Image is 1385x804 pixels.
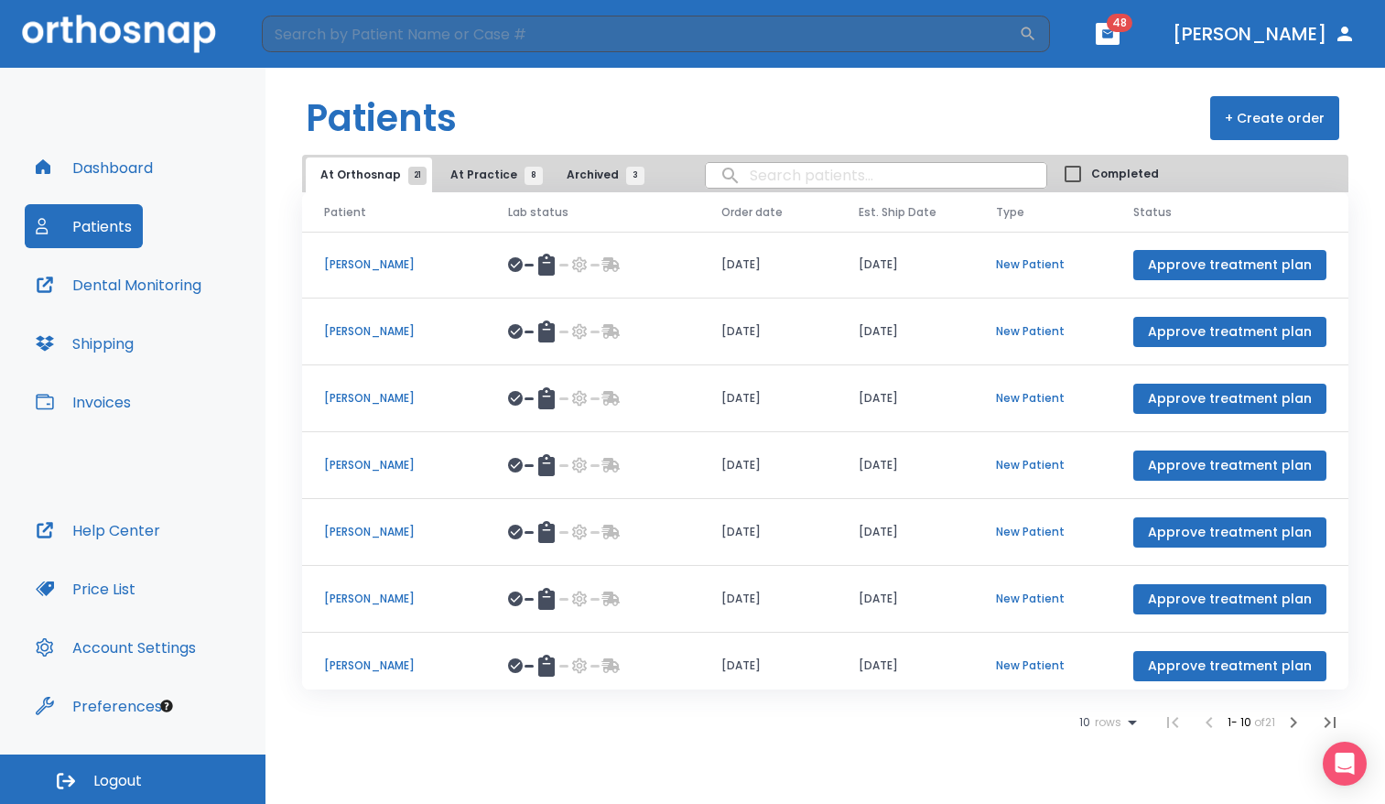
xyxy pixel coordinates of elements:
p: [PERSON_NAME] [324,591,464,607]
span: rows [1090,716,1121,729]
div: tabs [306,158,654,192]
span: Patient [324,204,366,221]
button: Invoices [25,380,142,424]
span: 21 [408,167,427,185]
span: 10 [1079,716,1090,729]
td: [DATE] [837,499,974,566]
button: Dental Monitoring [25,263,212,307]
button: Approve treatment plan [1133,651,1326,681]
p: New Patient [996,323,1089,340]
span: Order date [721,204,783,221]
td: [DATE] [837,432,974,499]
input: search [706,158,1046,193]
button: Account Settings [25,625,207,669]
p: New Patient [996,256,1089,273]
span: Status [1133,204,1172,221]
div: Open Intercom Messenger [1323,742,1367,786]
button: Patients [25,204,143,248]
input: Search by Patient Name or Case # [262,16,1019,52]
span: 1 - 10 [1228,714,1254,730]
p: [PERSON_NAME] [324,390,464,407]
button: [PERSON_NAME] [1165,17,1363,50]
span: At Orthosnap [320,167,417,183]
td: [DATE] [837,299,974,365]
button: Approve treatment plan [1133,317,1326,347]
span: 3 [626,167,644,185]
button: Dashboard [25,146,164,190]
button: Price List [25,567,146,611]
td: [DATE] [699,432,837,499]
div: Tooltip anchor [158,698,175,714]
p: New Patient [996,591,1089,607]
p: New Patient [996,457,1089,473]
span: Est. Ship Date [859,204,936,221]
span: Lab status [508,204,568,221]
td: [DATE] [837,365,974,432]
p: New Patient [996,524,1089,540]
td: [DATE] [837,566,974,633]
p: [PERSON_NAME] [324,256,464,273]
td: [DATE] [699,566,837,633]
td: [DATE] [837,232,974,299]
button: Shipping [25,321,145,365]
button: + Create order [1210,96,1339,140]
p: [PERSON_NAME] [324,457,464,473]
span: Logout [93,771,142,791]
button: Approve treatment plan [1133,384,1326,414]
td: [DATE] [837,633,974,700]
h1: Patients [306,91,457,146]
img: Orthosnap [22,15,216,52]
button: Approve treatment plan [1133,451,1326,481]
button: Approve treatment plan [1133,584,1326,614]
p: New Patient [996,390,1089,407]
p: [PERSON_NAME] [324,323,464,340]
span: of 21 [1254,714,1275,730]
td: [DATE] [699,232,837,299]
span: Completed [1091,166,1159,182]
button: Approve treatment plan [1133,517,1326,548]
td: [DATE] [699,499,837,566]
p: [PERSON_NAME] [324,524,464,540]
button: Help Center [25,508,171,552]
span: Type [996,204,1024,221]
p: [PERSON_NAME] [324,657,464,674]
td: [DATE] [699,299,837,365]
td: [DATE] [699,633,837,700]
span: 48 [1107,14,1132,32]
button: Approve treatment plan [1133,250,1326,280]
p: New Patient [996,657,1089,674]
td: [DATE] [699,365,837,432]
span: 8 [525,167,543,185]
span: Archived [567,167,635,183]
button: Preferences [25,684,173,728]
span: At Practice [450,167,534,183]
